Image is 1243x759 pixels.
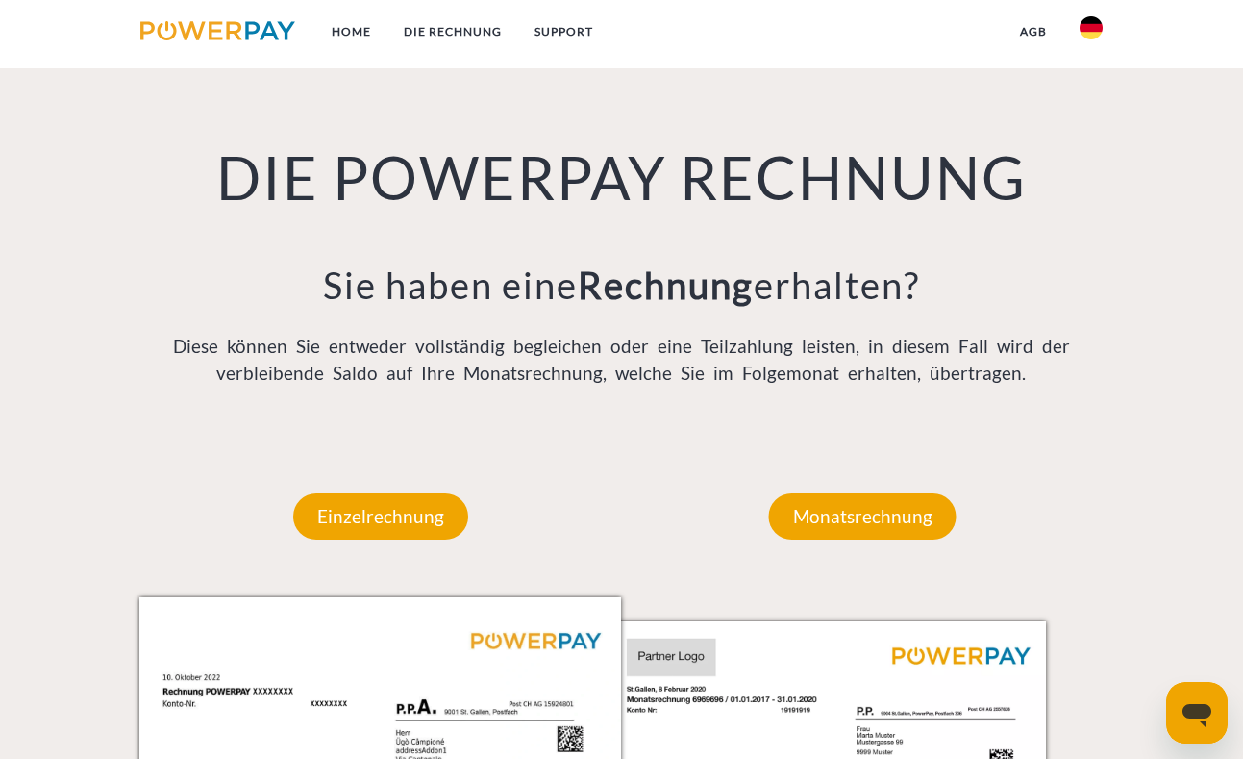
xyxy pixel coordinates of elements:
a: SUPPORT [518,14,609,49]
a: agb [1004,14,1063,49]
h1: DIE POWERPAY RECHNUNG [139,141,1103,215]
iframe: Schaltfläche zum Öffnen des Messaging-Fensters [1166,682,1228,744]
b: Rechnung [578,263,754,307]
a: DIE RECHNUNG [387,14,518,49]
p: Monatsrechnung [769,493,957,540]
h3: Sie haben eine erhalten? [139,263,1103,309]
p: Einzelrechnung [293,493,468,540]
a: Home [315,14,387,49]
img: de [1080,16,1103,39]
p: Diese können Sie entweder vollständig begleichen oder eine Teilzahlung leisten, in diesem Fall wi... [139,333,1103,388]
img: logo-powerpay.svg [140,21,295,40]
